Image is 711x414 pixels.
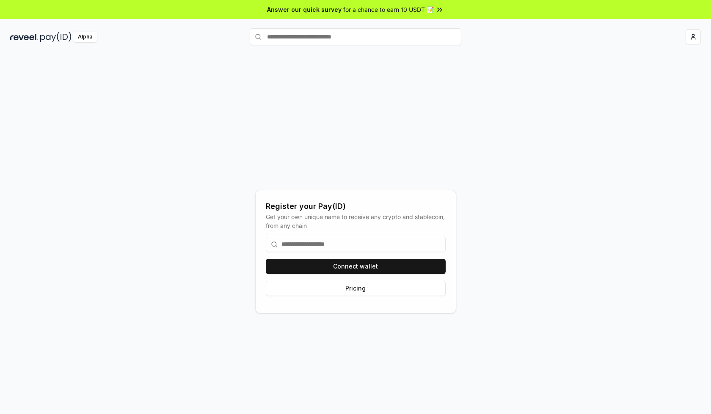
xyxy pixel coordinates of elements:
[266,259,446,274] button: Connect wallet
[266,281,446,296] button: Pricing
[73,32,97,42] div: Alpha
[40,32,72,42] img: pay_id
[10,32,39,42] img: reveel_dark
[343,5,434,14] span: for a chance to earn 10 USDT 📝
[266,212,446,230] div: Get your own unique name to receive any crypto and stablecoin, from any chain
[266,200,446,212] div: Register your Pay(ID)
[267,5,342,14] span: Answer our quick survey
